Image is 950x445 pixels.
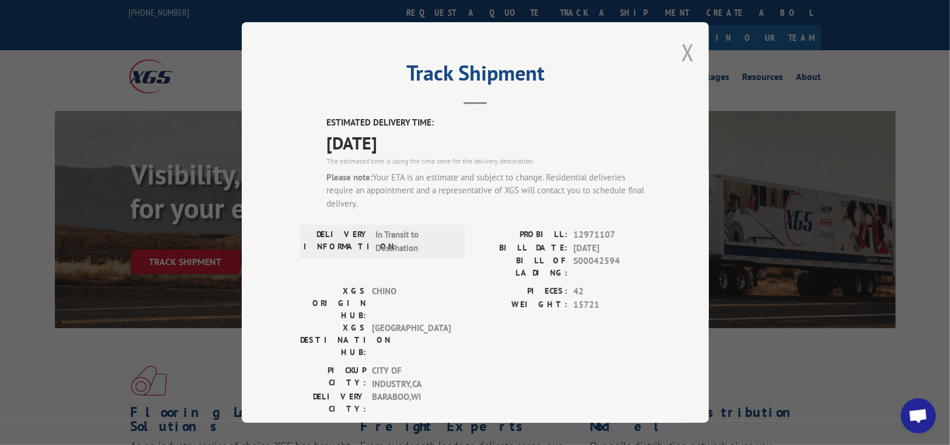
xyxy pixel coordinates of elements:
span: [DATE] [573,242,650,255]
span: CITY OF INDUSTRY , CA [372,364,451,391]
label: DELIVERY INFORMATION: [304,228,370,255]
label: PIECES: [475,285,568,298]
strong: Please note: [326,172,373,183]
label: BILL OF LADING: [475,255,568,279]
span: BARABOO , WI [372,391,451,415]
label: WEIGHT: [475,298,568,312]
div: Open chat [901,398,936,433]
label: PICKUP CITY: [300,364,366,391]
div: Your ETA is an estimate and subject to change. Residential deliveries require an appointment and ... [326,171,650,211]
span: In Transit to Destination [375,228,454,255]
label: PROBILL: [475,228,568,242]
label: XGS DESTINATION HUB: [300,322,366,359]
button: Close modal [681,37,694,68]
div: The estimated time is using the time zone for the delivery destination. [326,156,650,166]
label: ESTIMATED DELIVERY TIME: [326,116,650,130]
label: BILL DATE: [475,242,568,255]
span: [DATE] [326,130,650,156]
label: XGS ORIGIN HUB: [300,285,366,322]
span: [GEOGRAPHIC_DATA] [372,322,451,359]
span: 42 [573,285,650,298]
label: DELIVERY CITY: [300,391,366,415]
span: CHINO [372,285,451,322]
h2: Track Shipment [300,65,650,87]
span: 12971107 [573,228,650,242]
span: S00042594 [573,255,650,279]
span: 15721 [573,298,650,312]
